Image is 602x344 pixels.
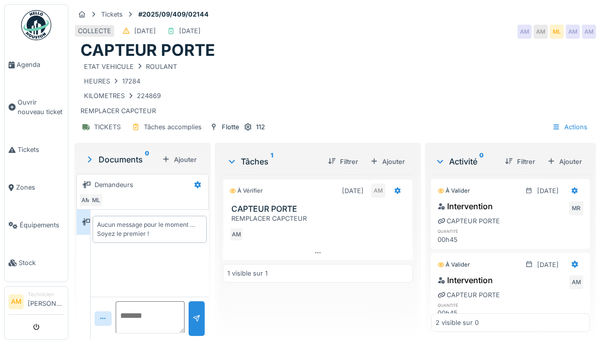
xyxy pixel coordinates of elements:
[438,235,484,244] div: 00h45
[566,25,580,39] div: AM
[9,294,24,309] li: AM
[438,187,470,195] div: À valider
[145,153,149,165] sup: 0
[438,200,493,212] div: Intervention
[5,168,68,206] a: Zones
[18,98,64,117] span: Ouvrir nouveau ticket
[324,155,362,168] div: Filtrer
[134,10,213,19] strong: #2025/09/409/02144
[84,91,161,101] div: KILOMETRES 224869
[16,183,64,192] span: Zones
[179,26,201,36] div: [DATE]
[371,184,385,198] div: AM
[79,193,93,207] div: AM
[569,275,583,289] div: AM
[9,291,64,315] a: AM Technicien[PERSON_NAME]
[256,122,265,132] div: 112
[231,204,408,214] h3: CAPTEUR PORTE
[89,193,103,207] div: ML
[548,120,592,134] div: Actions
[537,186,559,196] div: [DATE]
[28,291,64,298] div: Technicien
[80,41,215,60] h1: CAPTEUR PORTE
[18,145,64,154] span: Tickets
[28,291,64,312] li: [PERSON_NAME]
[438,302,484,308] h6: quantité
[158,153,201,166] div: Ajouter
[543,155,586,168] div: Ajouter
[94,122,121,132] div: TICKETS
[21,10,51,40] img: Badge_color-CXgf-gQk.svg
[534,25,548,39] div: AM
[80,60,590,116] div: REMPLACER CAPCTEUR
[438,228,484,234] h6: quantité
[78,26,111,36] div: COLLECTE
[134,26,156,36] div: [DATE]
[229,187,263,195] div: À vérifier
[84,153,158,165] div: Documents
[342,186,364,196] div: [DATE]
[271,155,273,167] sup: 1
[582,25,596,39] div: AM
[5,46,68,83] a: Agenda
[5,206,68,244] a: Équipements
[20,220,64,230] span: Équipements
[97,220,202,238] div: Aucun message pour le moment … Soyez le premier !
[222,122,239,132] div: Flotte
[101,10,123,19] div: Tickets
[144,122,202,132] div: Tâches accomplies
[438,308,484,318] div: 00h45
[438,290,500,300] div: CAPTEUR PORTE
[84,76,140,86] div: HEURES 17284
[537,260,559,270] div: [DATE]
[5,131,68,168] a: Tickets
[550,25,564,39] div: ML
[438,216,500,226] div: CAPTEUR PORTE
[479,155,484,167] sup: 0
[436,318,479,327] div: 2 visible sur 0
[366,155,409,168] div: Ajouter
[227,269,268,278] div: 1 visible sur 1
[435,155,497,167] div: Activité
[569,201,583,215] div: MR
[438,261,470,269] div: À valider
[438,274,493,286] div: Intervention
[95,180,133,190] div: Demandeurs
[501,155,539,168] div: Filtrer
[5,244,68,282] a: Stock
[231,214,408,223] div: REMPLACER CAPCTEUR
[5,83,68,131] a: Ouvrir nouveau ticket
[19,258,64,268] span: Stock
[518,25,532,39] div: AM
[84,62,177,71] div: ETAT VEHICULE ROULANT
[229,227,243,241] div: AM
[227,155,320,167] div: Tâches
[17,60,64,69] span: Agenda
